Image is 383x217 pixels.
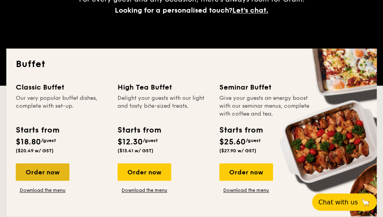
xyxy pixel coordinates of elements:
span: $18.80 [16,137,41,147]
span: /guest [246,138,261,143]
h2: Buffet [16,58,367,71]
div: Our very popular buffet dishes, complete with set-up. [16,94,108,118]
span: $25.60 [219,137,246,147]
a: Download the menu [16,187,69,193]
div: Starts from [16,124,59,136]
span: Chat with us [318,198,358,206]
a: Download the menu [219,187,273,193]
div: Give your guests an energy boost with our seminar menus, complete with coffee and tea. [219,94,312,118]
button: Chat with us🦙 [312,193,377,211]
span: Let's chat. [232,6,268,15]
span: ($20.49 w/ GST) [16,148,54,153]
div: Starts from [219,124,262,136]
div: Order now [118,163,171,181]
span: 🦙 [361,198,370,207]
div: Order now [16,163,69,181]
div: Seminar Buffet [219,82,312,93]
div: Delight your guests with our light and tasty bite-sized treats. [118,94,210,118]
span: Looking for a personalised touch? [115,6,232,15]
div: High Tea Buffet [118,82,210,93]
span: /guest [41,138,56,143]
span: ($27.90 w/ GST) [219,148,256,153]
a: Download the menu [118,187,171,193]
div: Starts from [118,124,161,136]
span: $12.30 [118,137,143,147]
div: Order now [219,163,273,181]
span: ($13.41 w/ GST) [118,148,153,153]
div: Classic Buffet [16,82,108,93]
span: /guest [143,138,158,143]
